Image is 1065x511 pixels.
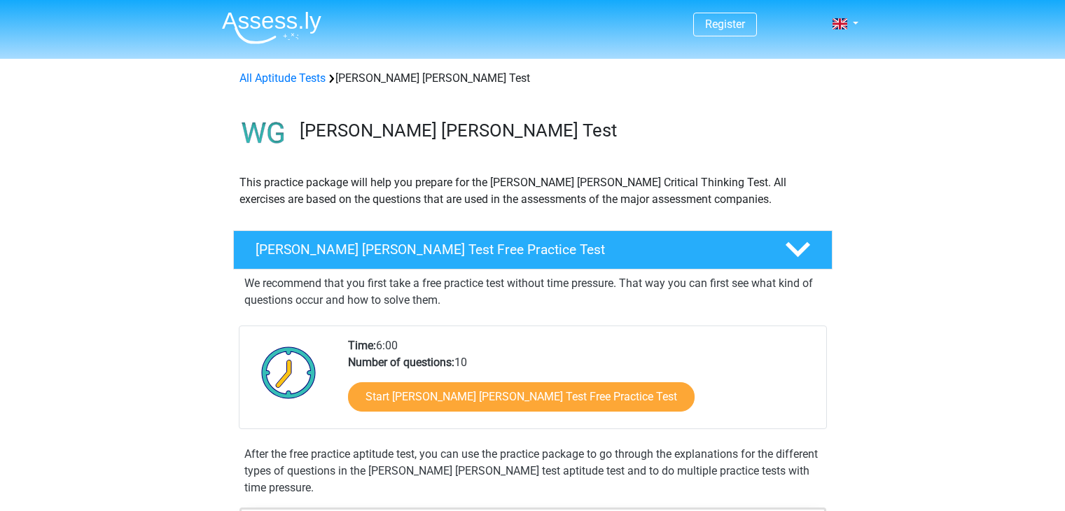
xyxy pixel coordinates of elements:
[244,275,821,309] p: We recommend that you first take a free practice test without time pressure. That way you can fir...
[348,356,454,369] b: Number of questions:
[705,17,745,31] a: Register
[337,337,826,428] div: 6:00 10
[239,446,827,496] div: After the free practice aptitude test, you can use the practice package to go through the explana...
[348,382,695,412] a: Start [PERSON_NAME] [PERSON_NAME] Test Free Practice Test
[239,71,326,85] a: All Aptitude Tests
[228,230,838,269] a: [PERSON_NAME] [PERSON_NAME] Test Free Practice Test
[253,337,324,407] img: Clock
[348,339,376,352] b: Time:
[234,104,293,163] img: watson glaser test
[239,174,826,208] p: This practice package will help you prepare for the [PERSON_NAME] [PERSON_NAME] Critical Thinking...
[256,241,763,258] h4: [PERSON_NAME] [PERSON_NAME] Test Free Practice Test
[234,70,832,87] div: [PERSON_NAME] [PERSON_NAME] Test
[222,11,321,44] img: Assessly
[300,120,821,141] h3: [PERSON_NAME] [PERSON_NAME] Test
